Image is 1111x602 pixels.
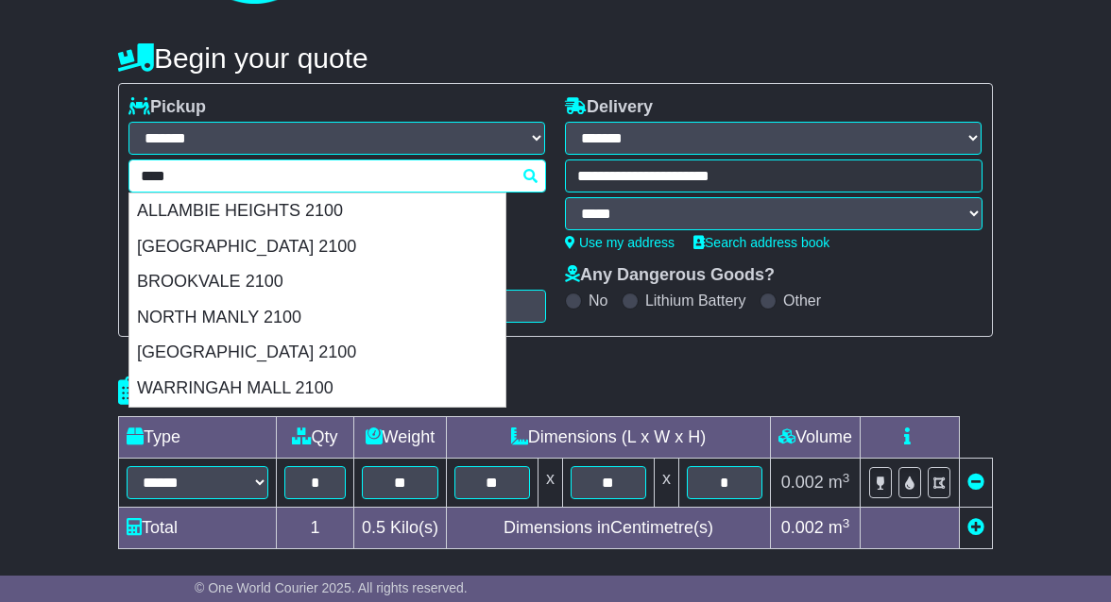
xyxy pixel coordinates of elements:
[783,292,821,309] label: Other
[589,292,607,309] label: No
[781,518,824,537] span: 0.002
[538,459,562,508] td: x
[967,473,984,492] a: Remove this item
[565,97,653,118] label: Delivery
[446,508,770,549] td: Dimensions in Centimetre(s)
[129,193,505,229] div: ALLAMBIE HEIGHTS 2100
[118,42,993,74] h4: Begin your quote
[129,229,505,265] div: [GEOGRAPHIC_DATA] 2100
[195,580,468,595] span: © One World Courier 2025. All rights reserved.
[693,235,829,250] a: Search address book
[645,292,746,309] label: Lithium Battery
[829,473,850,492] span: m
[129,264,505,300] div: BROOKVALE 2100
[446,417,770,459] td: Dimensions (L x W x H)
[118,417,276,459] td: Type
[781,473,824,492] span: 0.002
[129,300,505,336] div: NORTH MANLY 2100
[353,417,446,459] td: Weight
[843,471,850,485] sup: 3
[362,518,385,537] span: 0.5
[128,97,206,118] label: Pickup
[829,518,850,537] span: m
[770,417,860,459] td: Volume
[843,516,850,530] sup: 3
[353,508,446,549] td: Kilo(s)
[129,335,505,371] div: [GEOGRAPHIC_DATA] 2100
[654,459,678,508] td: x
[565,235,675,250] a: Use my address
[129,371,505,407] div: WARRINGAH MALL 2100
[967,518,984,537] a: Add new item
[128,159,546,192] typeahead: Please provide city
[276,417,353,459] td: Qty
[118,376,355,407] h4: Package details |
[118,508,276,549] td: Total
[276,508,353,549] td: 1
[565,265,775,286] label: Any Dangerous Goods?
